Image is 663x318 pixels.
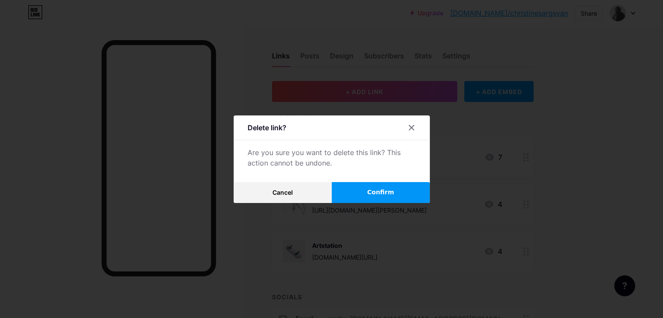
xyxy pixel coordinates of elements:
button: Confirm [332,182,430,203]
button: Cancel [234,182,332,203]
span: Confirm [367,188,394,197]
span: Cancel [272,189,293,196]
div: Are you sure you want to delete this link? This action cannot be undone. [248,147,416,168]
div: Delete link? [248,122,286,133]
